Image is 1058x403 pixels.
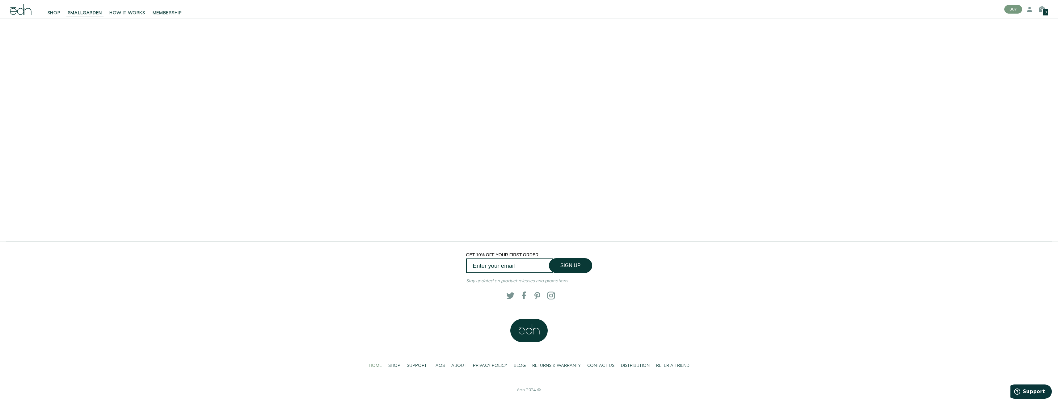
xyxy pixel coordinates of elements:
[621,363,650,369] span: DISTRIBUTION
[466,278,568,284] em: Stay updated on product releases and promotions
[587,363,614,369] span: CONTACT US
[388,363,400,369] span: SHOP
[514,363,526,369] span: BLOG
[466,258,553,273] input: Enter your email
[403,359,430,372] a: SUPPORT
[653,359,693,372] a: REFER A FRIEND
[430,359,448,372] a: FAQS
[385,359,403,372] a: SHOP
[369,363,382,369] span: HOME
[109,10,145,16] span: HOW IT WORKS
[64,2,106,16] a: SMALLGARDEN
[470,359,510,372] a: PRIVACY POLICY
[618,359,653,372] a: DISTRIBUTION
[433,363,445,369] span: FAQS
[407,363,427,369] span: SUPPORT
[153,10,182,16] span: MEMBERSHIP
[656,363,689,369] span: REFER A FRIEND
[1010,384,1052,400] iframe: Opens a widget where you can find more information
[106,2,149,16] a: HOW IT WORKS
[549,258,592,273] button: SIGN UP
[451,363,466,369] span: ABOUT
[473,363,507,369] span: PRIVACY POLICY
[1004,5,1022,14] button: BUY
[529,359,584,372] a: RETURNS & WARRANTY
[48,10,61,16] span: SHOP
[365,359,385,372] a: HOME
[466,252,539,257] span: GET 10% OFF YOUR FIRST ORDER
[517,387,541,393] span: ēdn 2024 ©
[510,359,529,372] a: BLOG
[532,363,581,369] span: RETURNS & WARRANTY
[1045,11,1047,14] span: 0
[584,359,618,372] a: CONTACT US
[149,2,186,16] a: MEMBERSHIP
[44,2,64,16] a: SHOP
[448,359,470,372] a: ABOUT
[68,10,102,16] span: SMALLGARDEN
